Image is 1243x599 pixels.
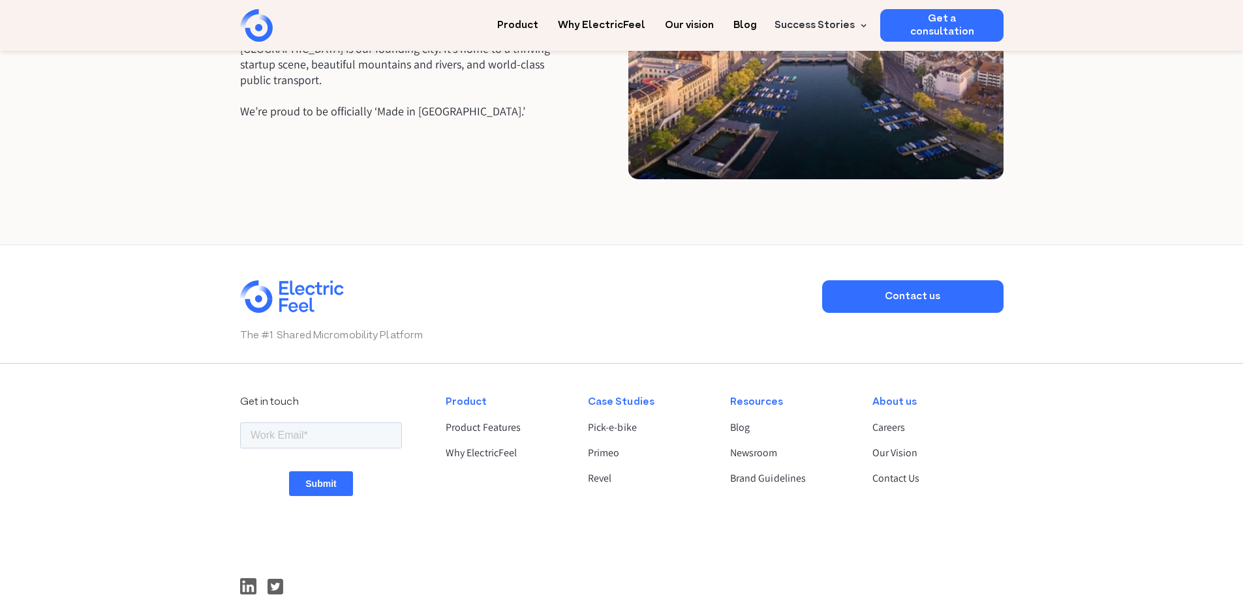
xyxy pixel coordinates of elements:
[822,280,1004,313] a: Contact us
[1157,513,1225,581] iframe: Chatbot
[446,420,566,435] a: Product Features
[446,394,566,410] div: Product
[240,9,345,42] a: home
[240,420,402,563] iframe: Form 1
[872,420,992,435] a: Careers
[880,9,1004,42] a: Get a consultation
[733,9,757,33] a: Blog
[588,420,708,435] a: Pick-e-bike
[665,9,714,33] a: Our vision
[730,445,850,461] a: Newsroom
[588,445,708,461] a: Primeo
[240,394,402,410] div: Get in touch
[730,394,850,410] div: Resources
[872,471,992,486] a: Contact Us
[872,445,992,461] a: Our Vision
[558,9,645,33] a: Why ElectricFeel
[730,471,850,486] a: Brand Guidelines
[446,445,566,461] a: Why ElectricFeel
[775,18,855,33] div: Success Stories
[872,394,992,410] div: About us
[730,420,850,435] a: Blog
[767,9,870,42] div: Success Stories
[240,328,810,343] p: The #1 Shared Micromobility Platform
[240,41,557,119] p: [GEOGRAPHIC_DATA] is our founding city. It’s home to a thriving startup scene, beautiful mountain...
[588,471,708,486] a: Revel
[497,9,538,33] a: Product
[588,394,708,410] div: Case Studies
